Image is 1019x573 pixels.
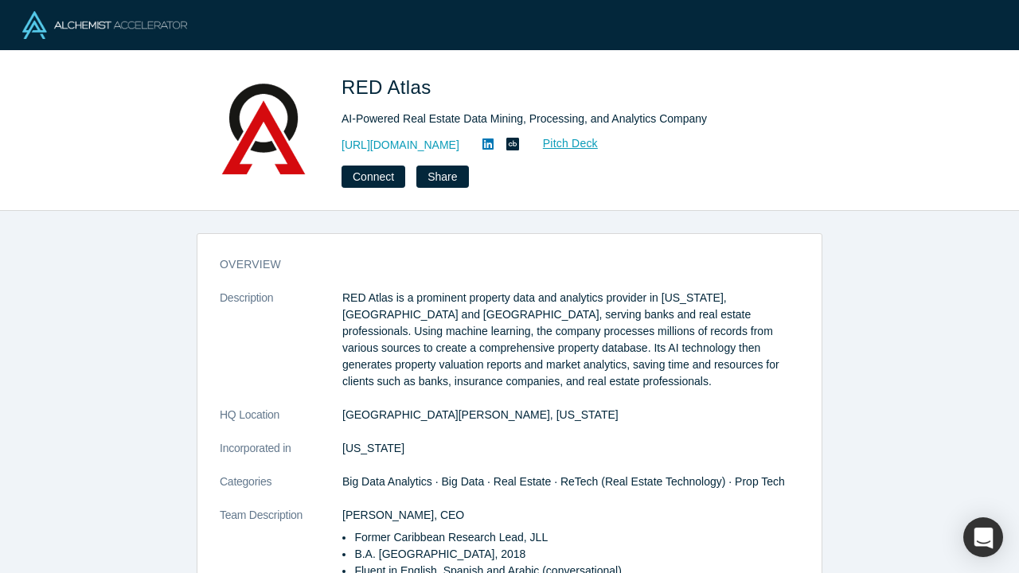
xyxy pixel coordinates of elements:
[342,111,787,127] div: AI-Powered Real Estate Data Mining, Processing, and Analytics Company
[220,256,777,273] h3: overview
[342,407,799,423] dd: [GEOGRAPHIC_DATA][PERSON_NAME], [US_STATE]
[342,76,437,98] span: RED Atlas
[354,546,799,563] li: B.A. [GEOGRAPHIC_DATA], 2018
[342,440,799,457] dd: [US_STATE]
[525,134,599,153] a: Pitch Deck
[342,290,799,390] p: RED Atlas is a prominent property data and analytics provider in [US_STATE], [GEOGRAPHIC_DATA] an...
[342,507,799,524] p: [PERSON_NAME], CEO
[220,440,342,474] dt: Incorporated in
[354,529,799,546] li: Former Caribbean Research Lead, JLL
[220,474,342,507] dt: Categories
[342,475,785,488] span: Big Data Analytics · Big Data · Real Estate · ReTech (Real Estate Technology) · Prop Tech
[342,137,459,154] a: [URL][DOMAIN_NAME]
[208,73,319,185] img: RED Atlas's Logo
[22,11,187,39] img: Alchemist Logo
[416,166,468,188] button: Share
[220,407,342,440] dt: HQ Location
[342,166,405,188] button: Connect
[220,290,342,407] dt: Description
